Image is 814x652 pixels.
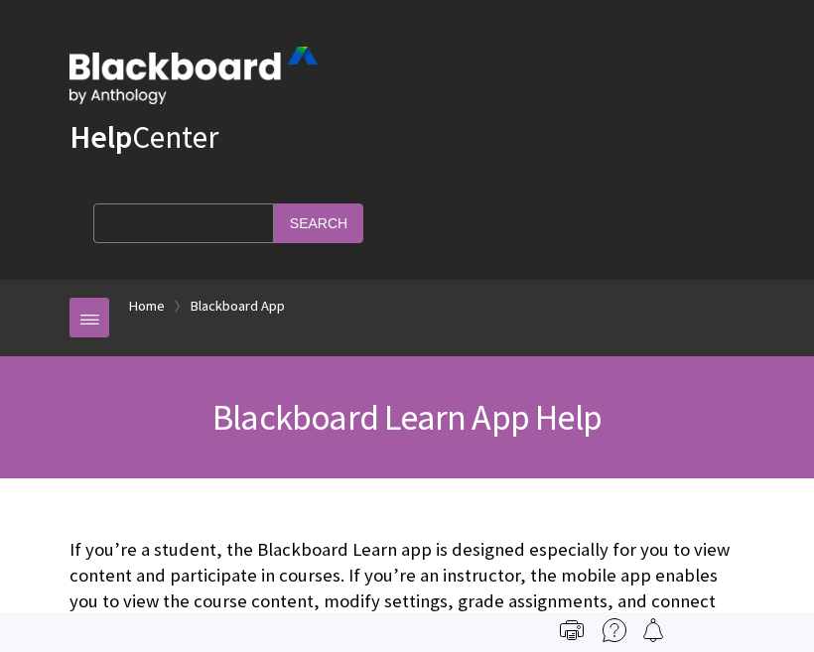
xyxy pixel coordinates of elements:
[129,294,165,319] a: Home
[212,395,602,440] span: Blackboard Learn App Help
[191,294,285,319] a: Blackboard App
[603,618,626,642] img: More help
[69,117,218,157] a: HelpCenter
[69,47,318,104] img: Blackboard by Anthology
[274,203,363,242] input: Search
[69,117,132,157] strong: Help
[641,618,665,642] img: Follow this page
[69,537,745,641] p: If you’re a student, the Blackboard Learn app is designed especially for you to view content and ...
[560,618,584,642] img: Print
